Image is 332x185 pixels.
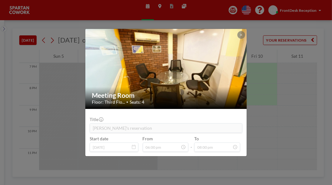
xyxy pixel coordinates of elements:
[130,99,144,105] span: Seats: 4
[92,91,241,99] h2: Meeting Room
[90,124,242,133] input: (No title)
[85,8,247,130] img: 537.jpg
[194,136,199,141] label: To
[127,100,128,104] span: •
[143,136,153,141] label: From
[191,138,192,150] span: -
[90,117,103,122] label: Title
[92,99,125,105] span: Floor: Third Flo...
[90,136,108,141] label: Start date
